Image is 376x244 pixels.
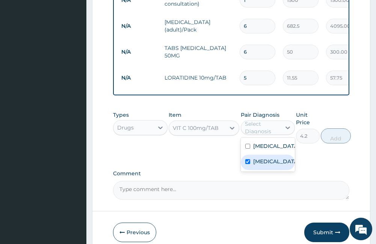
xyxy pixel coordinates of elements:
[4,164,143,190] textarea: Type your message and hit 'Enter'
[113,170,349,177] label: Comment
[321,128,351,143] button: Add
[123,4,141,22] div: Minimize live chat window
[113,112,129,118] label: Types
[161,15,236,37] td: [MEDICAL_DATA] (adult)/Pack
[113,223,156,242] button: Previous
[253,142,298,150] label: [MEDICAL_DATA]
[169,111,181,119] label: Item
[14,38,30,56] img: d_794563401_company_1708531726252_794563401
[118,45,161,59] td: N/A
[161,70,236,85] td: LORATIDINE 10mg/TAB
[296,111,320,126] label: Unit Price
[253,158,298,165] label: [MEDICAL_DATA]
[118,71,161,85] td: N/A
[173,124,219,132] div: VIT C 100mg/TAB
[118,19,161,33] td: N/A
[39,42,126,52] div: Chat with us now
[304,223,349,242] button: Submit
[245,120,280,135] div: Select Diagnosis
[241,111,279,119] label: Pair Diagnosis
[44,74,104,150] span: We're online!
[161,41,236,63] td: TABS [MEDICAL_DATA] 50MG
[117,124,134,131] div: Drugs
